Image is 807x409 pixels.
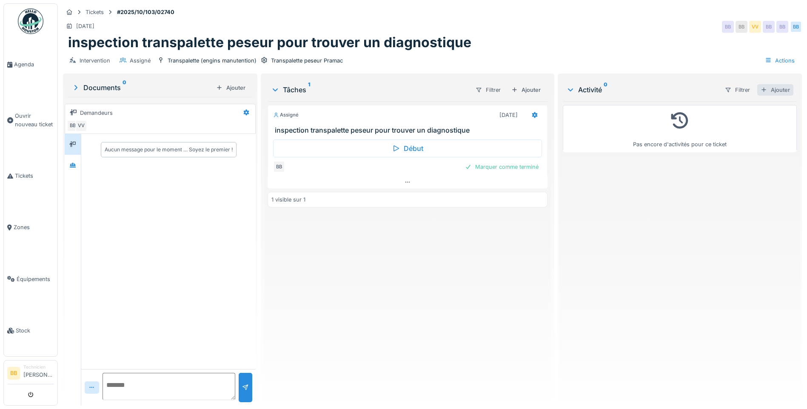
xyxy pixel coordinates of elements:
[721,84,754,96] div: Filtrer
[18,9,43,34] img: Badge_color-CXgf-gQk.svg
[776,21,788,33] div: BB
[23,364,54,382] li: [PERSON_NAME]
[80,57,110,65] div: Intervention
[273,111,299,119] div: Assigné
[273,139,542,157] div: Début
[76,22,94,30] div: [DATE]
[273,161,285,173] div: BB
[275,126,544,134] h3: inspection transpalette peseur pour trouver un diagnostique
[68,34,471,51] h1: inspection transpalette peseur pour trouver un diagnostique
[499,111,518,119] div: [DATE]
[80,109,113,117] div: Demandeurs
[75,120,87,132] div: VV
[23,364,54,370] div: Technicien
[123,82,126,93] sup: 0
[15,172,54,180] span: Tickets
[14,60,54,68] span: Agenda
[566,85,718,95] div: Activité
[71,82,213,93] div: Documents
[14,223,54,231] span: Zones
[308,85,310,95] sup: 1
[763,21,775,33] div: BB
[472,84,505,96] div: Filtrer
[7,364,54,384] a: BB Technicien[PERSON_NAME]
[568,109,791,148] div: Pas encore d'activités pour ce ticket
[213,82,249,94] div: Ajouter
[7,367,20,380] li: BB
[86,8,104,16] div: Tickets
[4,90,57,150] a: Ouvrir nouveau ticket
[271,57,343,65] div: Transpalette peseur Pramac
[4,150,57,202] a: Tickets
[130,57,151,65] div: Assigné
[67,120,79,132] div: BB
[508,84,544,96] div: Ajouter
[4,39,57,90] a: Agenda
[16,327,54,335] span: Stock
[168,57,257,65] div: Transpalette (engins manutention)
[604,85,607,95] sup: 0
[271,196,305,204] div: 1 visible sur 1
[761,54,798,67] div: Actions
[15,112,54,128] span: Ouvrir nouveau ticket
[114,8,178,16] strong: #2025/10/103/02740
[722,21,734,33] div: BB
[749,21,761,33] div: VV
[105,146,233,153] div: Aucun message pour le moment … Soyez le premier !
[757,84,793,96] div: Ajouter
[271,85,468,95] div: Tâches
[17,275,54,283] span: Équipements
[790,21,802,33] div: BB
[4,305,57,356] a: Stock
[4,253,57,305] a: Équipements
[736,21,747,33] div: BB
[4,202,57,253] a: Zones
[462,161,542,173] div: Marquer comme terminé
